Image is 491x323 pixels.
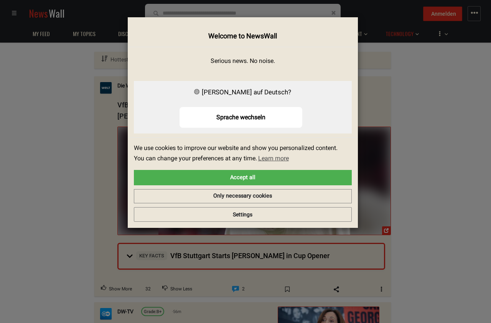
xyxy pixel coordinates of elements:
[134,87,352,98] div: [PERSON_NAME] auf Deutsch?
[134,207,352,222] button: Settings
[134,143,352,203] div: cookieconsent
[134,57,352,66] p: Serious news. No noise.
[257,153,290,164] a: learn more about cookies
[134,170,352,185] a: allow cookies
[134,189,352,204] a: deny cookies
[134,31,352,41] h4: Welcome to NewsWall
[180,107,302,127] button: Sprache wechseln
[134,143,346,164] span: We use cookies to improve our website and show you personalized content. You can change your pref...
